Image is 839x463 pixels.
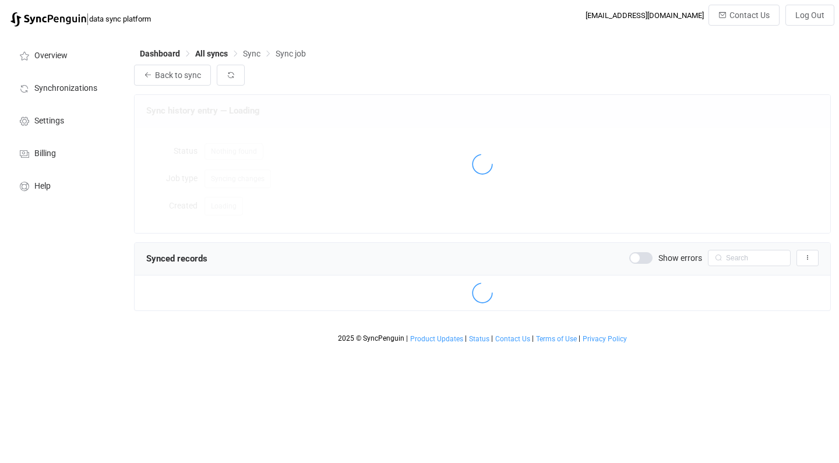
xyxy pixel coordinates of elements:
[729,10,770,20] span: Contact Us
[140,50,306,58] div: Breadcrumb
[10,12,86,27] img: syncpenguin.svg
[469,335,489,343] span: Status
[89,15,151,23] span: data sync platform
[34,116,64,126] span: Settings
[579,334,580,342] span: |
[410,335,464,343] a: Product Updates
[276,49,306,58] span: Sync job
[535,335,577,343] a: Terms of Use
[86,10,89,27] span: |
[795,10,824,20] span: Log Out
[495,335,530,343] span: Contact Us
[491,334,493,342] span: |
[34,84,97,93] span: Synchronizations
[708,5,780,26] button: Contact Us
[406,334,408,342] span: |
[465,334,467,342] span: |
[6,169,122,202] a: Help
[155,70,201,80] span: Back to sync
[338,334,404,342] span: 2025 © SyncPenguin
[785,5,834,26] button: Log Out
[410,335,463,343] span: Product Updates
[532,334,534,342] span: |
[658,254,702,262] span: Show errors
[195,49,228,58] span: All syncs
[6,71,122,104] a: Synchronizations
[6,104,122,136] a: Settings
[468,335,490,343] a: Status
[140,49,180,58] span: Dashboard
[146,253,207,264] span: Synced records
[708,250,791,266] input: Search
[34,51,68,61] span: Overview
[536,335,577,343] span: Terms of Use
[34,149,56,158] span: Billing
[495,335,531,343] a: Contact Us
[586,11,704,20] div: [EMAIL_ADDRESS][DOMAIN_NAME]
[34,182,51,191] span: Help
[6,136,122,169] a: Billing
[10,10,151,27] a: |data sync platform
[6,38,122,71] a: Overview
[243,49,260,58] span: Sync
[134,65,211,86] button: Back to sync
[582,335,628,343] a: Privacy Policy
